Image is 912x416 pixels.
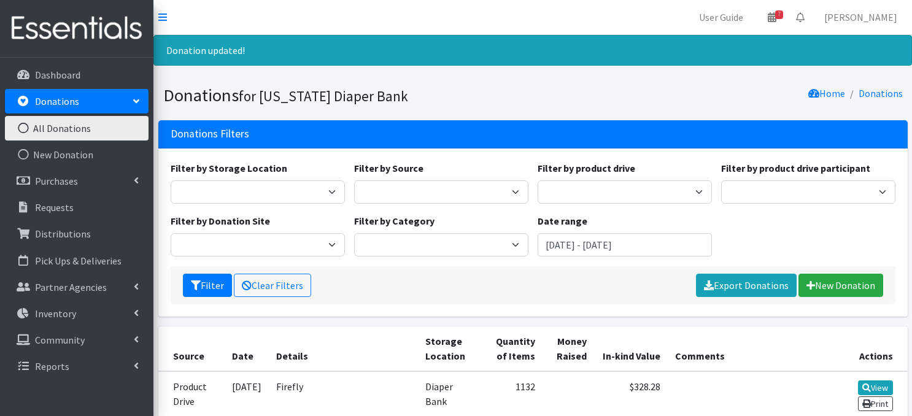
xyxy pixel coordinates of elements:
[171,214,270,228] label: Filter by Donation Site
[538,214,587,228] label: Date range
[808,87,845,99] a: Home
[5,63,149,87] a: Dashboard
[594,326,668,371] th: In-kind Value
[538,161,635,175] label: Filter by product drive
[689,5,753,29] a: User Guide
[721,161,870,175] label: Filter by product drive participant
[35,334,85,346] p: Community
[239,87,408,105] small: for [US_STATE] Diaper Bank
[35,228,91,240] p: Distributions
[234,274,311,297] a: Clear Filters
[35,175,78,187] p: Purchases
[35,95,79,107] p: Donations
[35,69,80,81] p: Dashboard
[5,354,149,379] a: Reports
[171,128,249,141] h3: Donations Filters
[183,274,232,297] button: Filter
[5,8,149,49] img: HumanEssentials
[814,5,907,29] a: [PERSON_NAME]
[5,248,149,273] a: Pick Ups & Deliveries
[354,161,423,175] label: Filter by Source
[158,326,225,371] th: Source
[5,301,149,326] a: Inventory
[225,326,269,371] th: Date
[5,195,149,220] a: Requests
[798,274,883,297] a: New Donation
[481,326,543,371] th: Quantity of Items
[171,161,287,175] label: Filter by Storage Location
[758,5,786,29] a: 7
[354,214,435,228] label: Filter by Category
[35,281,107,293] p: Partner Agencies
[163,85,528,106] h1: Donations
[35,201,74,214] p: Requests
[696,274,797,297] a: Export Donations
[153,35,912,66] div: Donation updated!
[35,255,122,267] p: Pick Ups & Deliveries
[35,360,69,372] p: Reports
[668,326,844,371] th: Comments
[5,169,149,193] a: Purchases
[543,326,593,371] th: Money Raised
[5,142,149,167] a: New Donation
[5,221,149,246] a: Distributions
[35,307,76,320] p: Inventory
[5,328,149,352] a: Community
[269,326,418,371] th: Details
[418,326,481,371] th: Storage Location
[844,326,908,371] th: Actions
[538,233,712,256] input: January 1, 2011 - December 31, 2011
[858,380,893,395] a: View
[775,10,783,19] span: 7
[5,89,149,114] a: Donations
[858,396,893,411] a: Print
[5,275,149,299] a: Partner Agencies
[859,87,903,99] a: Donations
[5,116,149,141] a: All Donations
